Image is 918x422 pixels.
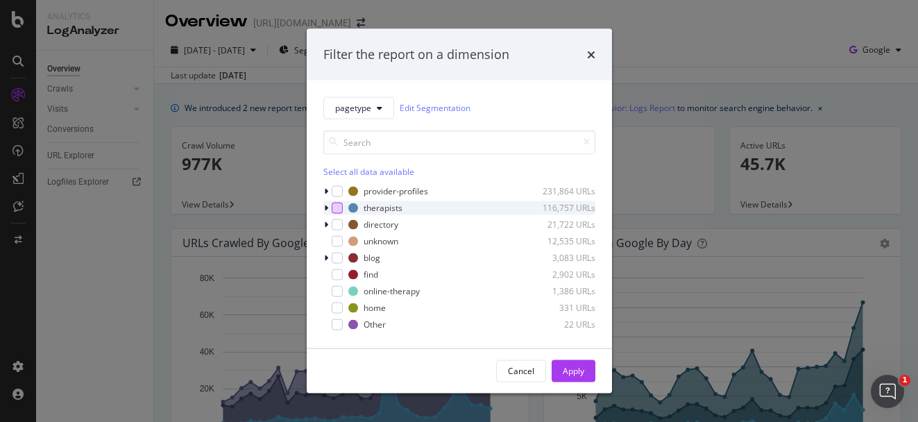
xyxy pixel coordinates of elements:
[364,235,398,247] div: unknown
[527,219,595,230] div: 21,722 URLs
[563,365,584,377] div: Apply
[527,319,595,330] div: 22 URLs
[527,235,595,247] div: 12,535 URLs
[527,302,595,314] div: 331 URLs
[527,269,595,280] div: 2,902 URLs
[364,185,428,197] div: provider-profiles
[323,96,394,119] button: pagetype
[323,130,595,154] input: Search
[364,302,386,314] div: home
[508,365,534,377] div: Cancel
[364,252,380,264] div: blog
[323,46,509,64] div: Filter the report on a dimension
[527,185,595,197] div: 231,864 URLs
[307,29,612,394] div: modal
[527,252,595,264] div: 3,083 URLs
[364,319,386,330] div: Other
[364,219,398,230] div: directory
[364,202,402,214] div: therapists
[335,102,371,114] span: pagetype
[527,285,595,297] div: 1,386 URLs
[496,360,546,382] button: Cancel
[527,202,595,214] div: 116,757 URLs
[400,101,470,115] a: Edit Segmentation
[323,165,595,177] div: Select all data available
[364,285,420,297] div: online-therapy
[552,360,595,382] button: Apply
[364,269,378,280] div: find
[899,375,910,386] span: 1
[587,46,595,64] div: times
[871,375,904,408] iframe: Intercom live chat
